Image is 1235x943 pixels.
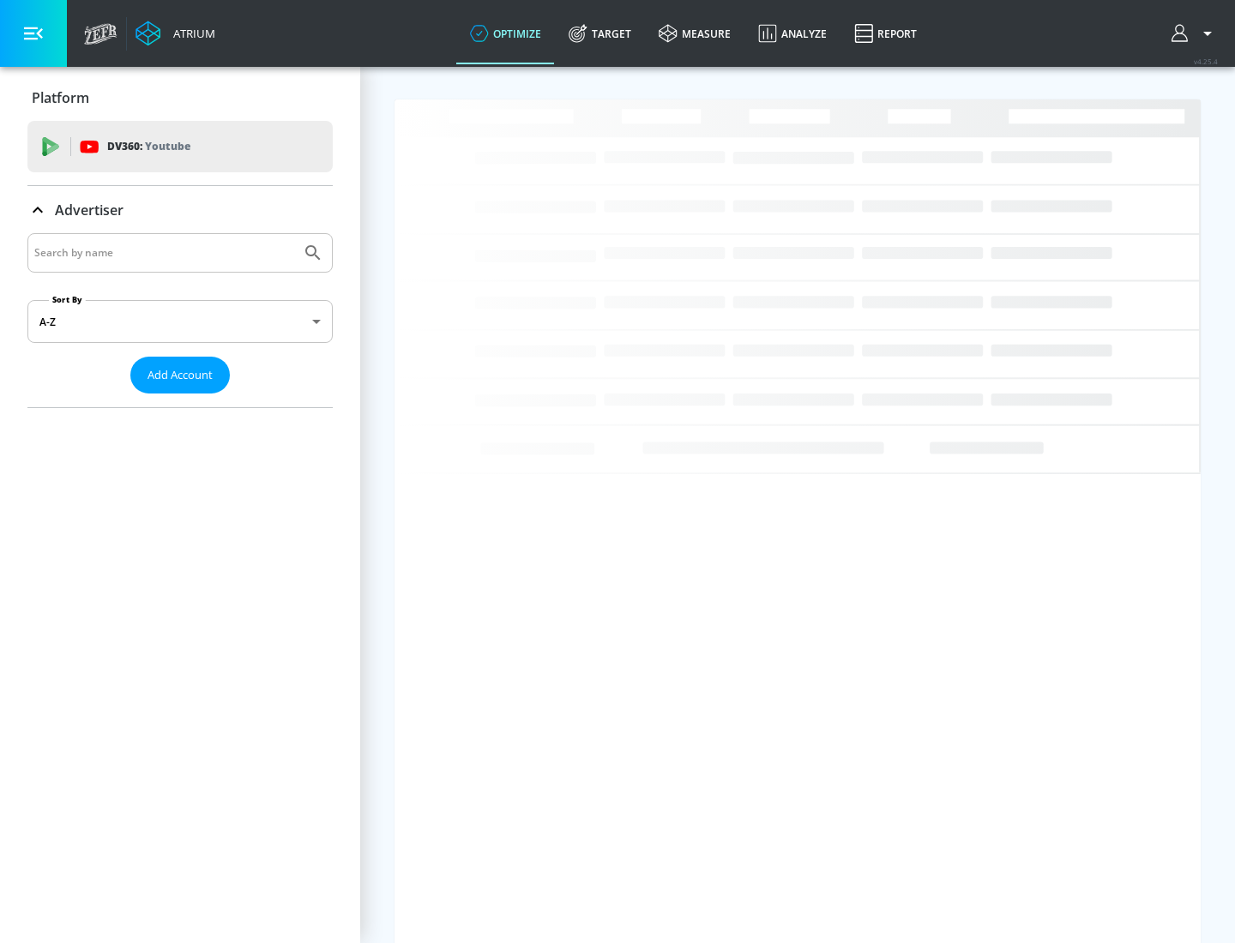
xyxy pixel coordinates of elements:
div: Advertiser [27,233,333,407]
div: Atrium [166,26,215,41]
div: Platform [27,74,333,122]
label: Sort By [49,294,86,305]
a: measure [645,3,744,64]
span: v 4.25.4 [1194,57,1218,66]
div: DV360: Youtube [27,121,333,172]
nav: list of Advertiser [27,393,333,407]
a: Target [555,3,645,64]
a: optimize [456,3,555,64]
a: Analyze [744,3,840,64]
p: Platform [32,88,89,107]
p: DV360: [107,137,190,156]
a: Report [840,3,931,64]
p: Youtube [145,137,190,155]
input: Search by name [34,242,294,264]
button: Add Account [130,357,230,393]
a: Atrium [136,21,215,46]
div: Advertiser [27,186,333,234]
p: Advertiser [55,201,123,219]
div: A-Z [27,300,333,343]
span: Add Account [148,365,213,385]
